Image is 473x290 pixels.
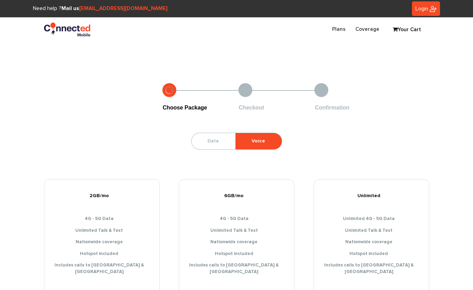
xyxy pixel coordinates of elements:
[50,239,154,246] li: Nationwide coverage
[319,262,424,275] li: Includes calls to [GEOGRAPHIC_DATA] & [GEOGRAPHIC_DATA]
[184,228,289,234] li: Unlimited Talk & Text
[184,216,289,222] li: 4G - 5G Data
[389,25,424,35] a: Your Cart
[184,239,289,246] li: Nationwide coverage
[50,228,154,234] li: Unlimited Talk & Text
[236,133,281,149] a: Voice
[319,239,424,246] li: Nationwide coverage
[319,228,424,234] li: Unlimited Talk & Text
[50,193,154,199] h5: 2GB/mo
[415,6,428,11] span: Login
[50,216,154,222] li: 4G - 5G Data
[79,6,168,11] a: [EMAIL_ADDRESS][DOMAIN_NAME]
[315,105,349,111] span: Confirmation
[192,133,235,149] a: Data
[163,105,207,111] span: Choose Package
[239,105,264,111] span: Checkout
[50,262,154,275] li: Includes calls to [GEOGRAPHIC_DATA] & [GEOGRAPHIC_DATA]
[350,23,384,36] a: Coverage
[319,251,424,257] li: Hotspot included
[61,6,168,11] strong: Mail us
[319,193,424,199] h5: Unlimited
[319,216,424,222] li: Unlimited 4G - 5G Data
[184,262,289,275] li: Includes calls to [GEOGRAPHIC_DATA] & [GEOGRAPHIC_DATA]
[33,6,168,11] span: Need help ?
[50,251,154,257] li: Hotspot included
[327,23,350,36] a: Plans
[184,251,289,257] li: Hotspot included
[184,193,289,199] h5: 6GB/mo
